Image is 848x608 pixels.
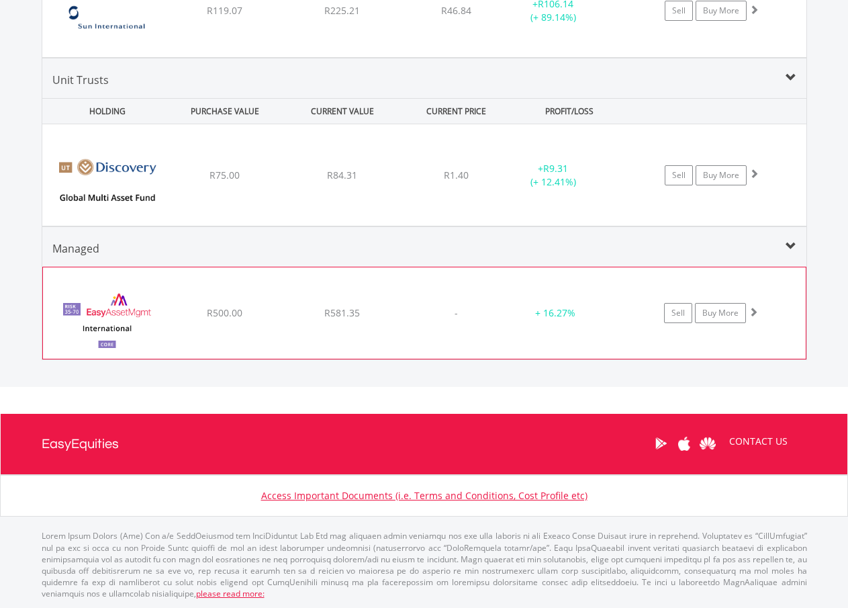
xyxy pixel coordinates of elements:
span: R75.00 [209,169,240,181]
a: Sell [664,303,692,323]
a: Buy More [695,303,746,323]
a: CONTACT US [720,423,797,460]
span: R84.31 [327,169,357,181]
a: Access Important Documents (i.e. Terms and Conditions, Cost Profile etc) [261,489,587,502]
a: Apple [673,423,696,464]
span: R500.00 [207,306,242,319]
a: Sell [665,1,693,21]
span: R1.40 [444,169,469,181]
img: EMPBundle_CInternational.png [50,284,165,355]
a: please read more: [196,588,265,599]
span: R581.35 [324,306,360,319]
span: R225.21 [324,4,360,17]
span: R119.07 [207,4,242,17]
a: Buy More [696,1,747,21]
span: - [455,306,458,319]
div: + (+ 12.41%) [503,162,604,189]
img: UT.ZA.DWWBI.png [49,141,164,222]
p: Lorem Ipsum Dolors (Ame) Con a/e SeddOeiusmod tem InciDiduntut Lab Etd mag aliquaen admin veniamq... [42,530,807,599]
span: Unit Trusts [52,73,109,87]
a: Sell [665,165,693,185]
span: R46.84 [441,4,471,17]
a: Buy More [696,165,747,185]
div: CURRENT PRICE [402,99,509,124]
div: + 16.27% [512,306,598,320]
div: PROFIT/LOSS [512,99,627,124]
a: EasyEquities [42,414,119,474]
a: Huawei [696,423,720,464]
span: Managed [52,241,99,256]
div: HOLDING [43,99,165,124]
div: PURCHASE VALUE [168,99,283,124]
div: CURRENT VALUE [285,99,400,124]
a: Google Play [649,423,673,464]
span: R9.31 [543,162,568,175]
